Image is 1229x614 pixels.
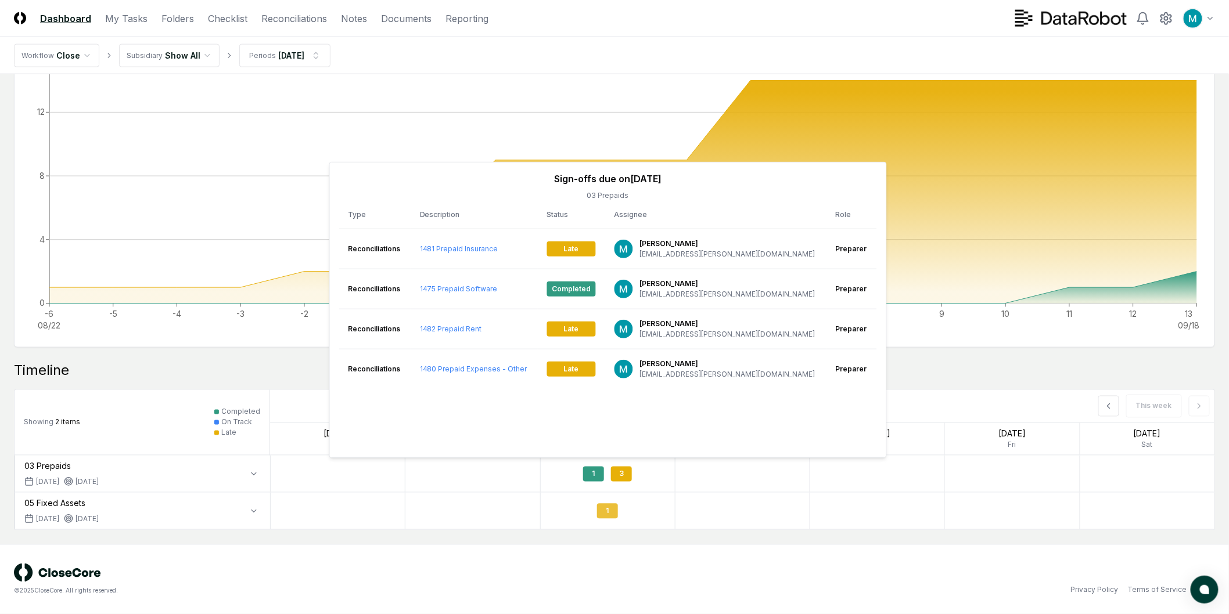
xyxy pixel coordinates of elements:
tspan: 8 [39,171,45,180]
img: DataRobot logo [1015,10,1127,27]
a: Checklist [208,12,247,26]
div: Timeline [14,362,1215,380]
tspan: -5 [109,309,117,319]
tspan: 11 [1066,309,1072,319]
button: Periods[DATE] [239,44,330,67]
tspan: -3 [236,309,245,319]
tspan: 13 [1185,309,1193,319]
div: 05 Fixed Assets [24,497,99,510]
a: Reporting [445,12,488,26]
img: logo [14,564,101,582]
div: On Track [221,417,252,428]
img: ACg8ocIk6UVBSJ1Mh_wKybhGNOx8YD4zQOa2rDZHjRd5UfivBFfoWA=s96-c [1184,9,1202,28]
span: Showing [24,418,53,427]
tspan: 10 [1002,309,1010,319]
div: [DATE] [64,514,99,525]
div: [DATE] [278,49,304,62]
div: [DATE] [64,477,99,487]
div: Sun [270,440,404,450]
a: Privacy Policy [1071,585,1119,595]
div: 1 [583,467,604,482]
div: Sat [1080,440,1214,450]
div: 3 [611,467,632,482]
tspan: 12 [1130,309,1137,319]
tspan: -2 [300,309,308,319]
a: Reconciliations [261,12,327,26]
tspan: 0 [39,298,45,308]
tspan: -4 [173,309,181,319]
tspan: 9 [939,309,944,319]
a: My Tasks [105,12,148,26]
div: 03 Prepaids [24,460,99,472]
div: 1 [597,504,618,519]
div: 2 items [24,417,80,428]
div: Late [221,428,236,438]
button: atlas-launcher [1191,576,1219,604]
div: Completed [221,407,260,417]
a: Dashboard [40,12,91,26]
a: Documents [381,12,432,26]
div: Workflow [21,50,54,61]
div: Periods [249,50,276,61]
tspan: -6 [45,309,54,319]
div: Fri [945,440,1079,450]
img: Logo [14,12,26,24]
div: [DATE] [1080,428,1214,440]
tspan: 12 [37,107,45,117]
a: Terms of Service [1128,585,1187,595]
span: [DATE] [36,514,59,525]
a: Notes [341,12,367,26]
div: [DATE] [945,428,1079,440]
div: Subsidiary [127,50,163,61]
div: [DATE] [270,428,404,440]
div: © 2025 CloseCore. All rights reserved. [14,587,614,595]
tspan: 4 [39,234,45,244]
nav: breadcrumb [14,44,330,67]
span: [DATE] [36,477,59,487]
a: Folders [161,12,194,26]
